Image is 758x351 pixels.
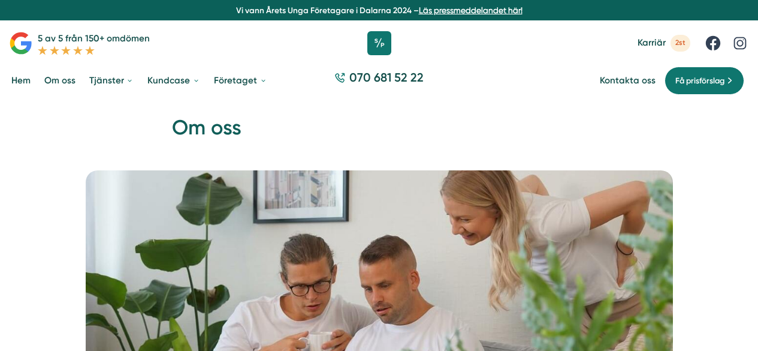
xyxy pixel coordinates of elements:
a: Kontakta oss [600,75,656,86]
a: Om oss [42,66,78,96]
a: 070 681 52 22 [330,70,428,92]
span: 2st [671,35,690,51]
a: Läs pressmeddelandet här! [419,5,523,15]
p: 5 av 5 från 150+ omdömen [38,31,150,46]
a: Tjänster [87,66,136,96]
p: Vi vann Årets Unga Företagare i Dalarna 2024 – [5,5,754,16]
a: Företaget [212,66,269,96]
h1: Om oss [172,114,587,151]
a: Kundcase [145,66,202,96]
a: Hem [9,66,33,96]
span: Karriär [638,37,666,49]
span: 070 681 52 22 [349,70,424,86]
a: Karriär 2st [638,35,690,51]
a: Få prisförslag [665,67,744,95]
span: Få prisförslag [675,74,724,87]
